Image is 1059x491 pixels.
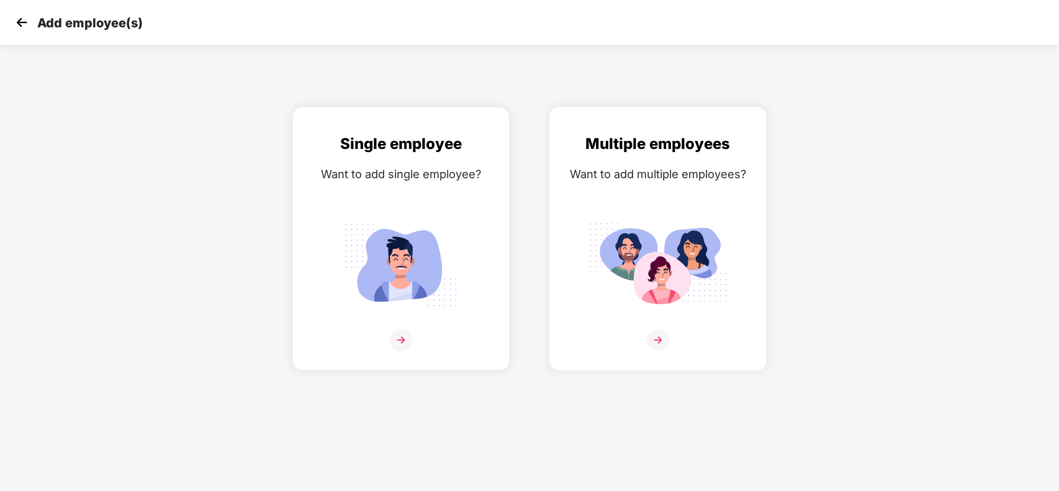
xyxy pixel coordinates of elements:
div: Single employee [305,132,497,156]
img: svg+xml;base64,PHN2ZyB4bWxucz0iaHR0cDovL3d3dy53My5vcmcvMjAwMC9zdmciIHdpZHRoPSIzNiIgaGVpZ2h0PSIzNi... [390,329,412,351]
img: svg+xml;base64,PHN2ZyB4bWxucz0iaHR0cDovL3d3dy53My5vcmcvMjAwMC9zdmciIGlkPSJNdWx0aXBsZV9lbXBsb3llZS... [588,217,728,313]
div: Multiple employees [562,132,754,156]
img: svg+xml;base64,PHN2ZyB4bWxucz0iaHR0cDovL3d3dy53My5vcmcvMjAwMC9zdmciIGlkPSJTaW5nbGVfZW1wbG95ZWUiIH... [331,217,471,313]
img: svg+xml;base64,PHN2ZyB4bWxucz0iaHR0cDovL3d3dy53My5vcmcvMjAwMC9zdmciIHdpZHRoPSIzNiIgaGVpZ2h0PSIzNi... [647,329,669,351]
img: svg+xml;base64,PHN2ZyB4bWxucz0iaHR0cDovL3d3dy53My5vcmcvMjAwMC9zdmciIHdpZHRoPSIzMCIgaGVpZ2h0PSIzMC... [12,13,31,32]
p: Add employee(s) [37,16,143,30]
div: Want to add single employee? [305,165,497,183]
div: Want to add multiple employees? [562,165,754,183]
